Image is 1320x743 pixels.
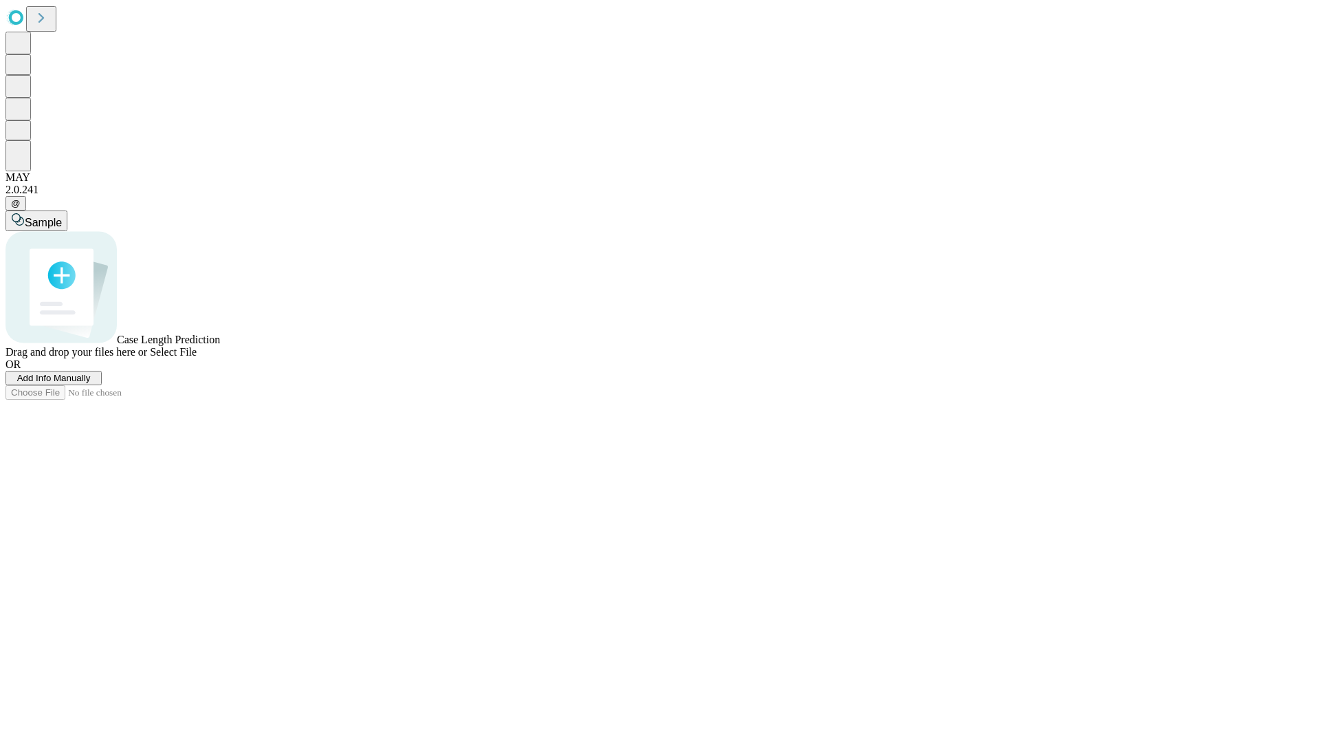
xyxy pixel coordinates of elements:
button: Add Info Manually [5,371,102,385]
div: 2.0.241 [5,184,1314,196]
span: OR [5,358,21,370]
span: Sample [25,217,62,228]
span: Case Length Prediction [117,334,220,345]
div: MAY [5,171,1314,184]
span: Select File [150,346,197,358]
span: @ [11,198,21,208]
button: Sample [5,211,67,231]
button: @ [5,196,26,211]
span: Add Info Manually [17,373,91,383]
span: Drag and drop your files here or [5,346,147,358]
